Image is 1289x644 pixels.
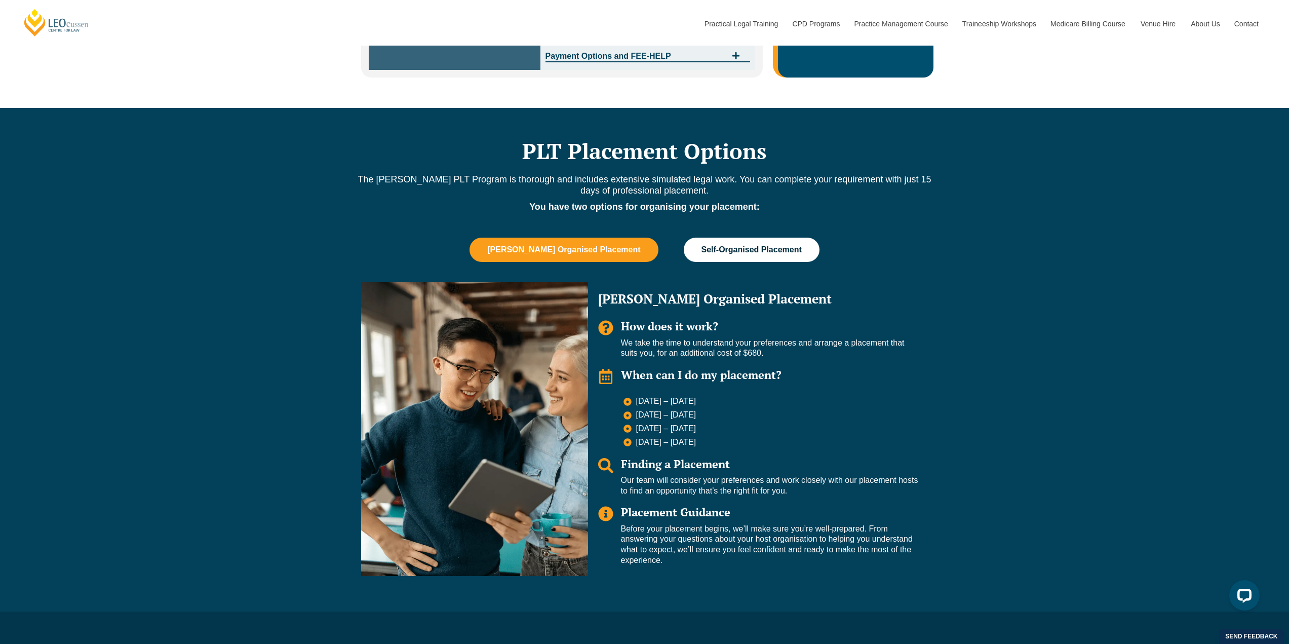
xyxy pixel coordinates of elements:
a: Practical Legal Training [697,2,785,46]
span: [DATE] – [DATE] [634,437,696,448]
iframe: LiveChat chat widget [1221,576,1264,619]
p: Before your placement begins, we’ll make sure you’re well-prepared. From answering your questions... [621,524,918,566]
div: Tabs. Open items with Enter or Space, close with Escape and navigate using the Arrow keys. [356,238,933,581]
span: [PERSON_NAME] Organised Placement [487,245,640,254]
p: Our team will consider your preferences and work closely with our placement hosts to find an oppo... [621,475,918,497]
a: Traineeship Workshops [955,2,1043,46]
a: About Us [1183,2,1227,46]
strong: You have two options for organising your placement: [529,202,760,212]
span: Payment Options and FEE-HELP [545,52,727,60]
a: Medicare Billing Course [1043,2,1133,46]
span: [DATE] – [DATE] [634,424,696,434]
a: [PERSON_NAME] Centre for Law [23,8,90,37]
span: Self-Organised Placement [701,245,802,254]
h2: PLT Placement Options [356,138,933,164]
span: Finding a Placement [621,457,730,471]
p: We take the time to understand your preferences and arrange a placement that suits you, for an ad... [621,338,918,359]
span: [DATE] – [DATE] [634,396,696,407]
span: When can I do my placement? [621,367,782,382]
a: Venue Hire [1133,2,1183,46]
a: Practice Management Course [847,2,955,46]
span: How does it work? [621,319,718,333]
span: Placement Guidance [621,505,730,519]
a: Contact [1227,2,1266,46]
a: CPD Programs [785,2,846,46]
h2: [PERSON_NAME] Organised Placement [598,292,918,305]
p: The [PERSON_NAME] PLT Program is thorough and includes extensive simulated legal work. You can co... [356,174,933,196]
span: [DATE] – [DATE] [634,410,696,421]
